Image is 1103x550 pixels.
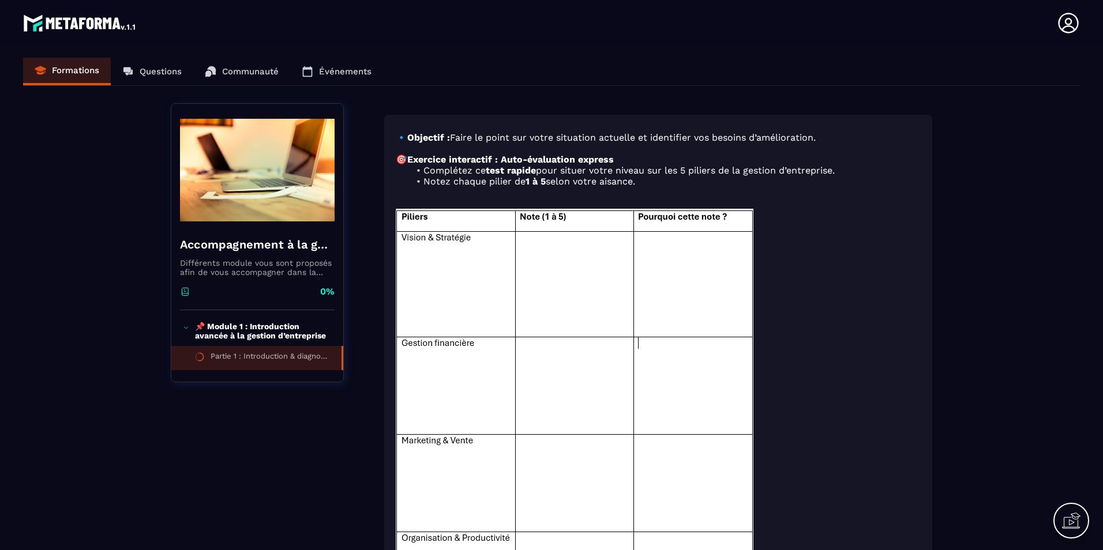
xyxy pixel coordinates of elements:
[180,112,335,228] img: banner
[180,236,335,253] h4: Accompagnement à la gestion d'entreprise
[410,176,921,187] li: Notez chaque pilier de selon votre aisance.
[396,154,921,165] p: 🎯
[407,154,614,165] strong: Exercice interactif : Auto-évaluation express
[486,165,536,176] strong: test rapide
[407,132,450,143] strong: Objectif :
[180,258,335,277] p: Différents module vous sont proposés afin de vous accompagner dans la gestion de votre entreprise...
[23,12,137,35] img: logo
[195,322,332,340] p: 📌 Module 1 : Introduction avancée à la gestion d’entreprise
[396,132,921,143] p: 🔹 Faire le point sur votre situation actuelle et identifier vos besoins d’amélioration.
[320,285,335,298] p: 0%
[526,176,546,187] strong: 1 à 5
[211,352,330,364] div: Partie 1 : Introduction & diagnostic rapide
[410,165,921,176] li: Complétez ce pour situer votre niveau sur les 5 piliers de la gestion d’entreprise.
